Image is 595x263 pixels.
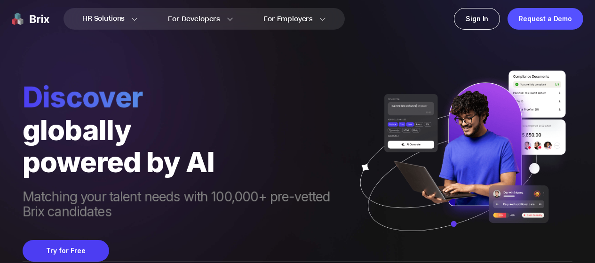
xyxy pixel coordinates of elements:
span: HR Solutions [82,11,125,26]
div: powered by AI [23,146,348,178]
button: Try for Free [23,240,109,262]
span: Discover [23,80,348,114]
a: Sign In [454,8,500,30]
img: ai generate [348,71,572,251]
a: Request a Demo [508,8,583,30]
span: Matching your talent needs with 100,000+ pre-vetted Brix candidates [23,189,348,221]
div: globally [23,114,348,146]
span: For Developers [168,14,220,24]
span: For Employers [263,14,313,24]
